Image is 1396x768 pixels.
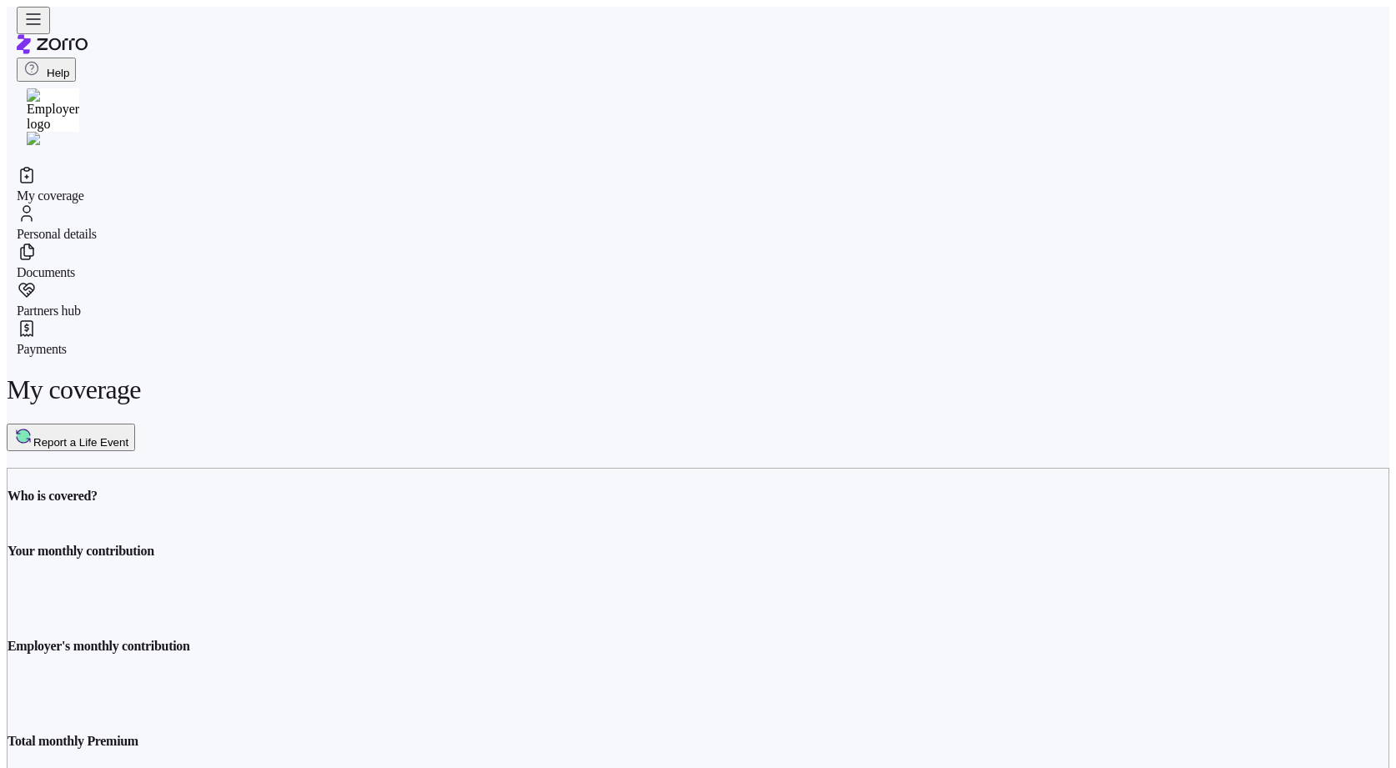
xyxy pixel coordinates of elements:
a: Personal details [17,203,1376,242]
h1: My coverage [7,374,1389,405]
span: Total monthly Premium [8,734,138,749]
span: Employer's monthly contribution [8,639,190,654]
img: random.png [27,132,40,145]
span: Your monthly contribution [8,544,154,559]
a: My coverage [17,165,1376,203]
span: Documents [17,265,75,280]
img: Employer logo [27,88,79,132]
span: Personal details [17,227,97,242]
span: Help [23,67,69,79]
span: Report a Life Event [33,436,128,449]
button: Report a Life Event [7,424,135,451]
button: Help [17,58,76,82]
span: My coverage [17,188,83,203]
span: Partners hub [17,304,81,319]
span: Who is covered? [8,489,98,504]
a: Documents [17,242,1376,280]
span: Payments [17,342,67,357]
a: Payments [17,319,1376,357]
a: Partners hub [17,280,1376,319]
